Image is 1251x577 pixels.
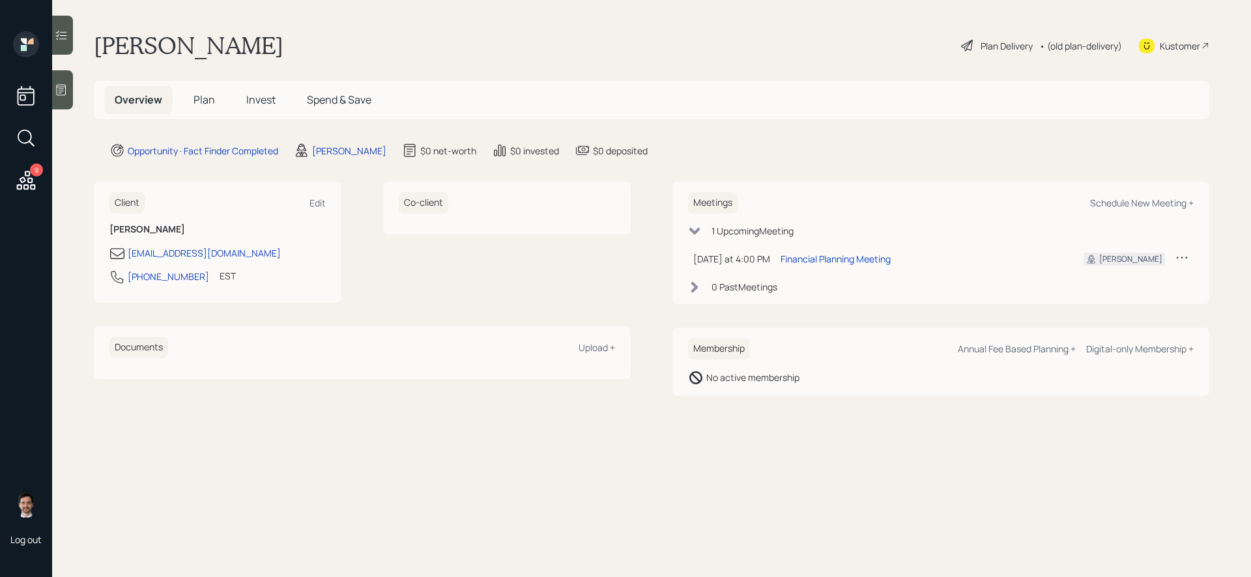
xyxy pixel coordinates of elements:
div: Edit [309,197,326,209]
div: Digital-only Membership + [1086,343,1194,355]
div: Plan Delivery [981,39,1033,53]
div: • (old plan-delivery) [1039,39,1122,53]
div: Opportunity · Fact Finder Completed [128,144,278,158]
div: 0 Past Meeting s [712,280,777,294]
div: Kustomer [1160,39,1200,53]
h6: Membership [688,338,750,359]
h6: [PERSON_NAME] [109,224,326,235]
h6: Meetings [688,192,738,214]
h1: [PERSON_NAME] [94,31,283,60]
img: jonah-coleman-headshot.png [13,492,39,518]
span: Plan [194,92,215,107]
div: $0 net-worth [420,144,476,158]
div: $0 deposited [593,144,648,158]
div: [PHONE_NUMBER] [128,270,209,283]
div: No active membership [706,371,799,384]
div: [PERSON_NAME] [312,144,386,158]
div: Upload + [579,341,615,354]
span: Invest [246,92,276,107]
h6: Co-client [399,192,448,214]
div: Schedule New Meeting + [1090,197,1194,209]
div: [DATE] at 4:00 PM [693,252,770,266]
div: Annual Fee Based Planning + [958,343,1076,355]
div: Financial Planning Meeting [781,252,891,266]
div: [PERSON_NAME] [1099,253,1162,265]
div: Log out [10,533,42,546]
div: [EMAIL_ADDRESS][DOMAIN_NAME] [128,246,281,260]
h6: Client [109,192,145,214]
div: 9 [30,163,43,176]
div: EST [220,269,236,283]
span: Overview [115,92,162,107]
span: Spend & Save [307,92,371,107]
h6: Documents [109,337,168,358]
div: 1 Upcoming Meeting [712,224,794,238]
div: $0 invested [510,144,559,158]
